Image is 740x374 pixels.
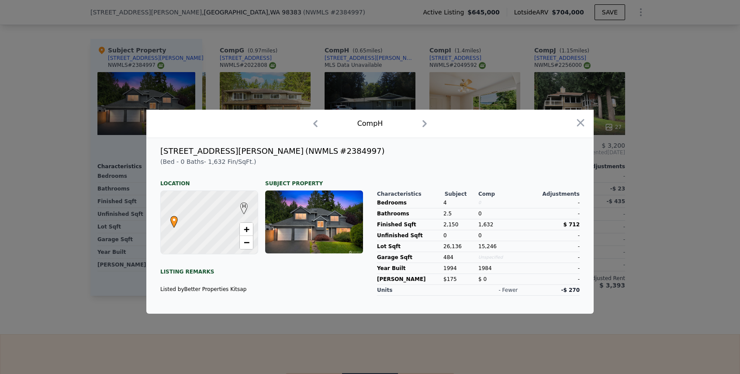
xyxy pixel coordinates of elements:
span: 1,632 [208,158,225,165]
div: Year Built [377,263,440,274]
div: Lot Sqft [377,241,440,252]
a: Zoom out [240,236,253,249]
div: Comp [478,190,529,197]
div: 0 [478,208,527,219]
div: 2,150 [443,219,475,230]
div: Garage Sqft [377,252,440,263]
div: Characteristics [377,190,445,197]
span: + [244,224,249,235]
div: [PERSON_NAME] [377,274,440,284]
div: Listed by Better Properties Kitsap [160,286,363,293]
span: H [238,202,250,210]
div: Unspecified [478,252,527,263]
div: ( ) [305,145,580,157]
div: Adjustments [529,190,580,197]
div: - [531,197,580,208]
div: Comp H [357,118,383,129]
div: - [531,263,580,274]
span: $ 712 [563,222,580,228]
span: $ 0 [478,276,487,282]
div: H [238,202,243,208]
div: - [531,208,580,219]
span: NWMLS [308,145,338,157]
div: 0 [478,197,527,208]
div: - [531,241,580,252]
div: • [168,216,173,221]
div: Finished Sqft [377,219,440,230]
div: Bathrooms [377,208,440,219]
div: Location [160,173,258,187]
div: 2.5 [443,208,475,219]
div: 1984 [478,263,527,274]
div: Unfinished Sqft [377,230,440,241]
div: - [531,230,580,241]
span: ( Bed - 0 Baths - Fin/SqFt.) [160,158,256,165]
span: 0 [478,232,482,239]
div: - fewer [498,287,518,294]
div: 26,136 [443,241,475,252]
div: - [531,252,580,263]
div: Bedrooms [377,197,440,208]
div: - [531,274,580,284]
span: • [168,213,180,226]
span: 1,632 [478,222,493,228]
div: $175 [443,274,475,284]
div: Listing remarks [160,261,363,275]
span: # 2384997 [340,145,381,157]
a: Zoom in [240,223,253,236]
div: Subject Property [265,173,363,187]
div: [STREET_ADDRESS][PERSON_NAME] [160,145,304,157]
div: 0 [443,230,475,241]
span: -$ 270 [561,287,580,293]
div: 484 [443,252,475,263]
span: − [244,237,249,248]
div: units [377,285,458,296]
div: 1994 [443,263,475,274]
div: 4 [443,197,475,208]
div: Subject [445,190,478,197]
span: 15,246 [478,243,497,249]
